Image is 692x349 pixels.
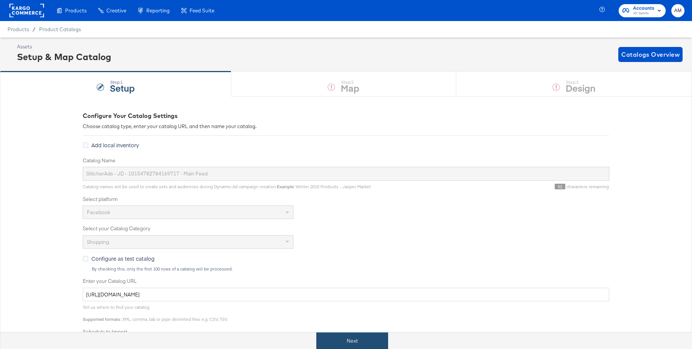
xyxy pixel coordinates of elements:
span: AM [674,6,681,15]
span: Add local inventory [91,141,139,149]
label: Select your Catalog Category [83,225,609,232]
button: AM [671,4,684,17]
span: Reporting [146,8,170,14]
span: Products [8,26,29,32]
strong: Example [277,184,294,189]
span: / [29,26,39,32]
label: Select platform [83,196,609,203]
span: Feed Suite [190,8,214,14]
span: 52 [555,184,565,189]
span: JD Sports [633,11,654,17]
label: Catalog Name [83,157,609,164]
div: characters remaining [371,184,609,190]
span: Configure as test catalog [91,255,155,262]
span: Facebook [87,209,110,216]
a: Product Catalogs [39,26,81,32]
button: Catalogs Overview [618,47,683,62]
span: Shopping [87,239,109,245]
span: Catalogs Overview [621,49,680,60]
button: AccountsJD Sports [619,4,666,17]
div: Step: 1 [110,80,135,85]
div: Assets [17,43,111,50]
span: Accounts [633,5,654,12]
input: Name your catalog e.g. My Dynamic Product Catalog [83,167,609,181]
span: Tell us where to find your catalog. : XML, comma, tab or pipe delimited files e.g. CSV, TSV. [83,304,228,322]
div: Choose catalog type, enter your catalog URL and then name your catalog. [83,123,609,130]
strong: Supported formats [83,316,120,322]
div: Configure Your Catalog Settings [83,112,609,120]
div: By checking this, only the first 100 rows of a catalog will be processed. [91,266,609,272]
span: Catalog names will be used to create sets and audiences during Dynamic Ad campaign creation. : Wi... [83,184,371,189]
span: Creative [106,8,126,14]
span: Products [65,8,86,14]
label: Enter your Catalog URL [83,278,609,285]
strong: Setup [110,82,135,94]
input: Enter Catalog URL, e.g. http://www.example.com/products.xml [83,288,609,302]
div: Setup & Map Catalog [17,50,111,63]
